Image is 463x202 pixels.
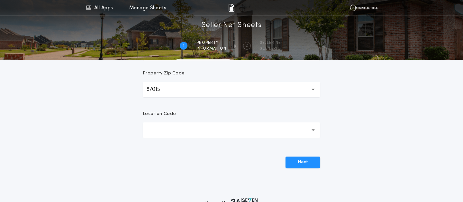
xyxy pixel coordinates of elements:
span: SCENARIO [260,46,284,51]
span: SELLER NET [260,40,284,45]
button: Next [286,157,320,168]
h2: 2 [246,43,248,48]
p: Location Code [143,111,176,117]
span: Property [196,40,226,45]
img: vs-icon [350,5,377,11]
span: information [196,46,226,51]
h2: 1 [183,43,184,48]
img: img [228,4,234,12]
p: Property Zip Code [143,70,185,77]
button: 87015 [143,82,320,97]
p: 87015 [147,86,170,93]
h1: Seller Net Sheets [202,20,262,31]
